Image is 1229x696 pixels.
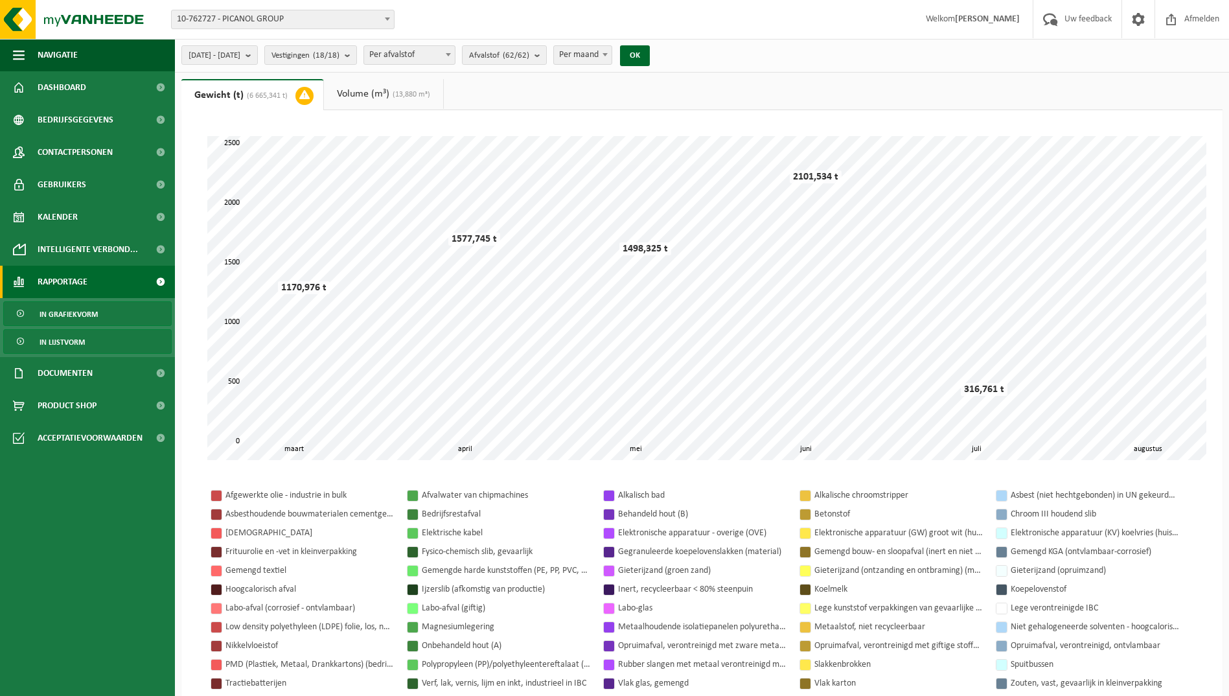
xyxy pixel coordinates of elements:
div: Inert, recycleerbaar < 80% steenpuin [618,581,787,597]
div: Gemengd KGA (ontvlambaar-corrosief) [1011,544,1179,560]
div: Gemengd bouw- en sloopafval (inert en niet inert) [814,544,983,560]
div: Slakkenbrokken [814,656,983,673]
div: Gemengd textiel [225,563,394,579]
span: Bedrijfsgegevens [38,104,113,136]
strong: [PERSON_NAME] [955,14,1020,24]
div: Gieterijzand (opruimzand) [1011,563,1179,579]
a: Gewicht (t) [181,79,323,110]
span: (6 665,341 t) [244,92,288,100]
div: Opruimafval, verontreinigd met giftige stoffen, verpakt in vaten [814,638,983,654]
span: Vestigingen [271,46,339,65]
div: Nikkelvloeistof [225,638,394,654]
div: Opruimafval, verontreinigd met zware metalen [618,638,787,654]
div: 1577,745 t [448,233,500,246]
span: Rapportage [38,266,87,298]
div: Bedrijfsrestafval [422,506,590,522]
div: 1498,325 t [619,242,671,255]
span: Gebruikers [38,168,86,201]
span: Per afvalstof [364,46,455,64]
div: Onbehandeld hout (A) [422,638,590,654]
div: Hoogcalorisch afval [225,581,394,597]
div: Tractiebatterijen [225,675,394,691]
span: Acceptatievoorwaarden [38,422,143,454]
span: Contactpersonen [38,136,113,168]
span: Documenten [38,357,93,389]
div: Gieterijzand (ontzanding en ontbraming) (material) [814,563,983,579]
span: Afvalstof [469,46,529,65]
div: Elektronische apparatuur (KV) koelvries (huishoudelijk) [1011,525,1179,541]
div: Behandeld hout (B) [618,506,787,522]
div: Vlak glas, gemengd [618,675,787,691]
div: Verf, lak, vernis, lijm en inkt, industrieel in IBC [422,675,590,691]
span: (13,880 m³) [389,91,430,99]
span: Dashboard [38,71,86,104]
div: Low density polyethyleen (LDPE) folie, los, naturel/gekleurd (80/20) [225,619,394,635]
count: (62/62) [503,51,529,60]
button: [DATE] - [DATE] [181,45,258,65]
div: Spuitbussen [1011,656,1179,673]
div: Alkalische chroomstripper [814,487,983,504]
span: In grafiekvorm [40,302,98,327]
div: Elektronische apparatuur (GW) groot wit (huishoudelijk) [814,525,983,541]
span: In lijstvorm [40,330,85,354]
div: 316,761 t [961,383,1007,396]
span: Kalender [38,201,78,233]
div: Elektrische kabel [422,525,590,541]
span: Navigatie [38,39,78,71]
div: Elektronische apparatuur - overige (OVE) [618,525,787,541]
button: Afvalstof(62/62) [462,45,547,65]
div: 1170,976 t [278,281,330,294]
span: Per afvalstof [363,45,455,65]
div: Labo-afval (corrosief - ontvlambaar) [225,600,394,616]
div: Afvalwater van chipmachines [422,487,590,504]
div: Gieterijzand (groen zand) [618,563,787,579]
div: Fysico-chemisch slib, gevaarlijk [422,544,590,560]
div: Betonstof [814,506,983,522]
div: Gemengde harde kunststoffen (PE, PP, PVC, ABS, PC, PA, ...), recycleerbaar (industriel) [422,563,590,579]
span: 10-762727 - PICANOL GROUP [171,10,395,29]
span: 10-762727 - PICANOL GROUP [172,10,394,29]
div: Metaalhoudende isolatiepanelen polyurethaan (PU) [618,619,787,635]
div: Labo-glas [618,600,787,616]
div: Chroom III houdend slib [1011,506,1179,522]
div: Asbesthoudende bouwmaterialen cementgebonden (hechtgebonden) [225,506,394,522]
div: Koelmelk [814,581,983,597]
count: (18/18) [313,51,339,60]
span: Per maand [554,46,612,64]
div: Labo-afval (giftig) [422,600,590,616]
a: In grafiekvorm [3,301,172,326]
div: Afgewerkte olie - industrie in bulk [225,487,394,504]
div: Vlak karton [814,675,983,691]
span: Per maand [553,45,612,65]
div: Niet gehalogeneerde solventen - hoogcalorisch in kleinverpakking [1011,619,1179,635]
div: Lege kunststof verpakkingen van gevaarlijke stoffen [814,600,983,616]
div: 2101,534 t [790,170,842,183]
div: [DEMOGRAPHIC_DATA] [225,525,394,541]
span: [DATE] - [DATE] [189,46,240,65]
div: Frituurolie en -vet in kleinverpakking [225,544,394,560]
span: Product Shop [38,389,97,422]
div: Asbest (niet hechtgebonden) in UN gekeurde verpakking [1011,487,1179,504]
span: Intelligente verbond... [38,233,138,266]
button: Vestigingen(18/18) [264,45,357,65]
button: OK [620,45,650,66]
a: Volume (m³) [324,79,443,109]
div: Alkalisch bad [618,487,787,504]
div: Zouten, vast, gevaarlijk in kleinverpakking [1011,675,1179,691]
div: Gegranuleerde koepelovenslakken (material) [618,544,787,560]
div: Polypropyleen (PP)/polyethyleentereftalaat (PET) spanbanden [422,656,590,673]
div: Opruimafval, verontreinigd, ontvlambaar [1011,638,1179,654]
div: PMD (Plastiek, Metaal, Drankkartons) (bedrijven) [225,656,394,673]
div: Koepelovenstof [1011,581,1179,597]
div: Rubber slangen met metaal verontreinigd met olie [618,656,787,673]
div: Metaalstof, niet recycleerbaar [814,619,983,635]
div: Ijzerslib (afkomstig van productie) [422,581,590,597]
a: In lijstvorm [3,329,172,354]
div: Lege verontreinigde IBC [1011,600,1179,616]
div: Magnesiumlegering [422,619,590,635]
